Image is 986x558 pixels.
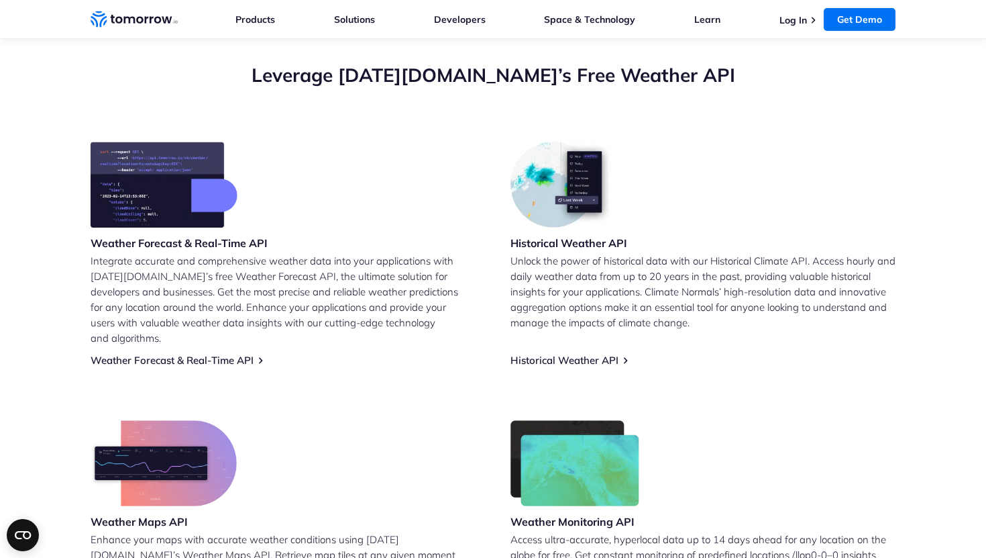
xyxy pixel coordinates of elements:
[510,514,639,529] h3: Weather Monitoring API
[7,519,39,551] button: Open CMP widget
[91,236,268,250] h3: Weather Forecast & Real-Time API
[824,8,895,31] a: Get Demo
[434,13,486,26] a: Developers
[334,13,375,26] a: Solutions
[779,14,807,26] a: Log In
[91,354,254,367] a: Weather Forecast & Real-Time API
[510,253,895,330] p: Unlock the power of historical data with our Historical Climate API. Access hourly and daily weat...
[544,13,635,26] a: Space & Technology
[694,13,720,26] a: Learn
[510,354,618,367] a: Historical Weather API
[510,236,627,250] h3: Historical Weather API
[91,9,178,30] a: Home link
[235,13,275,26] a: Products
[91,253,476,346] p: Integrate accurate and comprehensive weather data into your applications with [DATE][DOMAIN_NAME]...
[91,514,237,529] h3: Weather Maps API
[91,62,895,88] h2: Leverage [DATE][DOMAIN_NAME]’s Free Weather API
